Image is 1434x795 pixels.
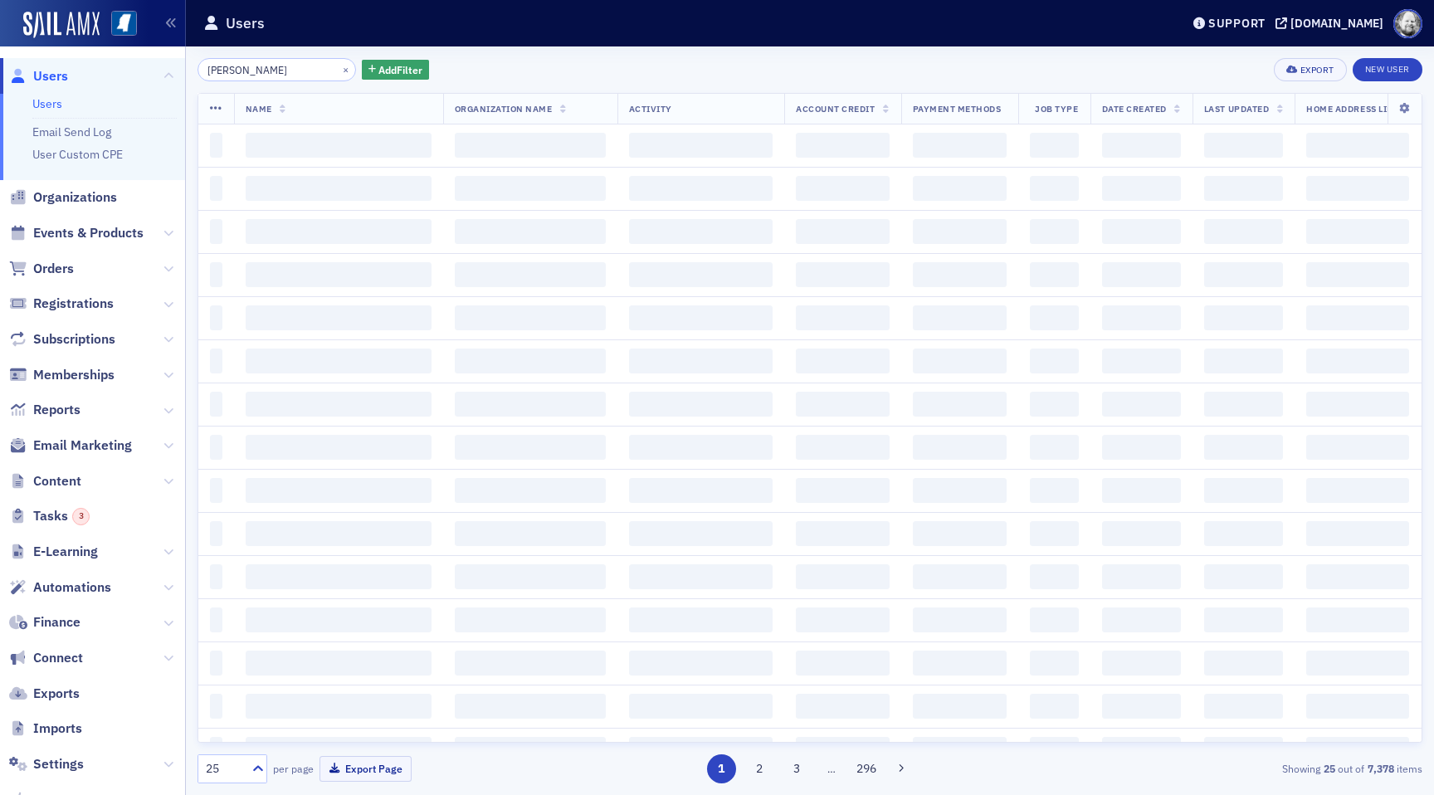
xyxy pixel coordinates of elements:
span: ‌ [1030,219,1079,244]
span: ‌ [210,478,222,503]
span: ‌ [1102,435,1181,460]
span: Exports [33,685,80,703]
a: Exports [9,685,80,703]
span: ‌ [1102,219,1181,244]
span: ‌ [629,694,773,719]
span: ‌ [1102,564,1181,589]
a: Content [9,472,81,490]
span: ‌ [246,521,432,546]
span: ‌ [210,262,222,287]
span: Orders [33,260,74,278]
span: ‌ [246,133,432,158]
span: ‌ [913,607,1007,632]
span: ‌ [1102,607,1181,632]
span: ‌ [1204,651,1283,676]
img: SailAMX [111,11,137,37]
span: ‌ [1306,133,1409,158]
span: ‌ [455,262,606,287]
span: ‌ [913,737,1007,762]
span: ‌ [246,737,432,762]
span: ‌ [629,133,773,158]
span: ‌ [1204,435,1283,460]
span: ‌ [796,133,889,158]
span: ‌ [1306,607,1409,632]
span: ‌ [796,564,889,589]
span: ‌ [455,478,606,503]
a: Reports [9,401,80,419]
a: Organizations [9,188,117,207]
span: ‌ [210,392,222,417]
span: ‌ [455,737,606,762]
span: ‌ [629,262,773,287]
span: ‌ [210,349,222,373]
span: ‌ [246,176,432,201]
span: ‌ [246,478,432,503]
a: Events & Products [9,224,144,242]
span: ‌ [246,564,432,589]
span: ‌ [1030,435,1079,460]
a: Users [32,96,62,111]
span: Add Filter [378,62,422,77]
span: Profile [1393,9,1422,38]
span: ‌ [210,133,222,158]
span: ‌ [455,176,606,201]
span: ‌ [1306,392,1409,417]
a: View Homepage [100,11,137,39]
a: Subscriptions [9,330,115,349]
span: Registrations [33,295,114,313]
span: ‌ [913,521,1007,546]
span: Activity [629,103,672,115]
button: 296 [852,754,881,783]
a: Settings [9,755,84,773]
button: AddFilter [362,60,430,80]
span: ‌ [455,133,606,158]
a: Imports [9,719,82,738]
span: ‌ [629,392,773,417]
a: New User [1353,58,1422,81]
span: Users [33,67,68,85]
span: ‌ [1306,349,1409,373]
span: ‌ [1204,607,1283,632]
span: ‌ [913,478,1007,503]
span: Email Marketing [33,437,132,455]
span: ‌ [1204,305,1283,330]
span: ‌ [1030,564,1079,589]
img: SailAMX [23,12,100,38]
a: Email Send Log [32,124,111,139]
span: ‌ [455,349,606,373]
span: ‌ [1306,694,1409,719]
span: ‌ [796,478,889,503]
span: ‌ [1306,521,1409,546]
div: Export [1300,66,1334,75]
button: 2 [744,754,773,783]
span: ‌ [913,305,1007,330]
span: ‌ [210,564,222,589]
span: ‌ [1204,133,1283,158]
span: ‌ [1102,694,1181,719]
span: ‌ [796,607,889,632]
span: ‌ [1204,262,1283,287]
span: ‌ [796,262,889,287]
span: ‌ [1102,176,1181,201]
span: ‌ [246,694,432,719]
span: ‌ [1204,392,1283,417]
span: Home Address Line 1 [1306,103,1407,115]
span: ‌ [1204,349,1283,373]
span: ‌ [1306,176,1409,201]
span: ‌ [629,176,773,201]
span: ‌ [629,564,773,589]
span: ‌ [210,176,222,201]
span: ‌ [913,219,1007,244]
span: ‌ [796,349,889,373]
span: ‌ [1030,521,1079,546]
span: ‌ [1204,219,1283,244]
button: Export Page [319,756,412,782]
span: Payment Methods [913,103,1002,115]
span: ‌ [1102,651,1181,676]
span: ‌ [913,176,1007,201]
span: ‌ [913,435,1007,460]
a: Registrations [9,295,114,313]
span: ‌ [1204,478,1283,503]
span: ‌ [629,305,773,330]
span: ‌ [1306,262,1409,287]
